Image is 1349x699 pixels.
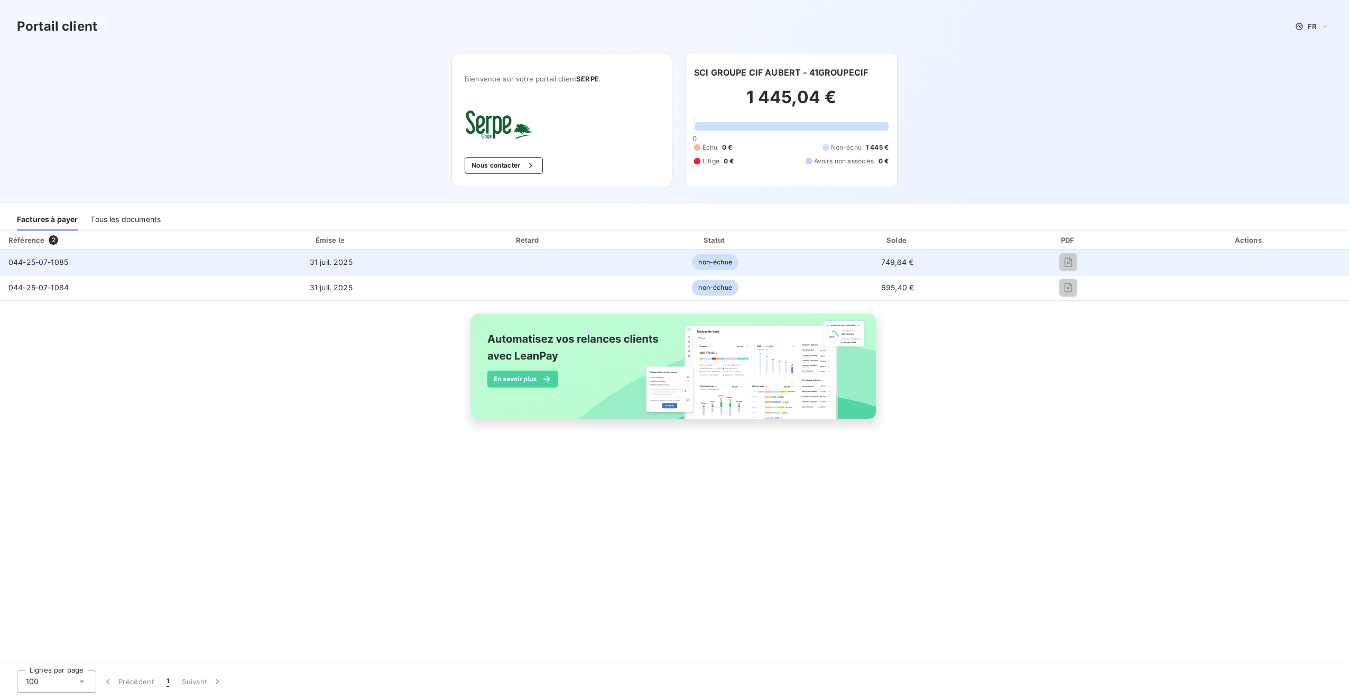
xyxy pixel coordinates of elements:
[810,235,985,245] div: Solde
[26,676,39,687] span: 100
[879,157,889,166] span: 0 €
[8,236,44,244] div: Référence
[310,257,353,266] span: 31 juil. 2025
[692,254,738,270] span: non-échue
[17,17,97,36] h3: Portail client
[175,670,229,693] button: Suivant
[724,157,734,166] span: 0 €
[90,208,161,231] div: Tous les documents
[96,670,160,693] button: Précédent
[625,235,806,245] div: Statut
[17,208,78,231] div: Factures à payer
[692,134,697,143] span: 0
[703,143,718,152] span: Échu
[1151,235,1347,245] div: Actions
[310,283,353,292] span: 31 juil. 2025
[465,75,659,83] span: Bienvenue sur votre portail client .
[866,143,889,152] span: 1 445 €
[703,157,719,166] span: Litige
[230,235,432,245] div: Émise le
[881,283,914,292] span: 695,40 €
[436,235,621,245] div: Retard
[8,257,68,266] span: 044-25-07-1085
[694,87,889,118] h2: 1 445,04 €
[831,143,862,152] span: Non-échu
[722,143,732,152] span: 0 €
[576,75,599,83] span: SERPE
[692,280,738,296] span: non-échue
[814,157,874,166] span: Avoirs non associés
[160,670,175,693] button: 1
[167,676,169,687] span: 1
[461,307,888,437] img: banner
[465,108,532,140] img: Company logo
[465,157,543,174] button: Nous contacter
[8,283,69,292] span: 044-25-07-1084
[990,235,1147,245] div: PDF
[49,235,58,245] span: 2
[694,66,868,79] h6: SCI GROUPE CIF AUBERT - 41GROUPECIF
[881,257,913,266] span: 749,64 €
[1308,22,1316,31] span: FR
